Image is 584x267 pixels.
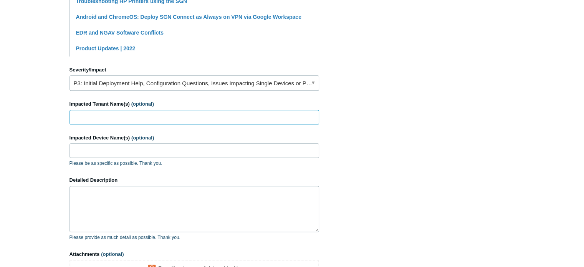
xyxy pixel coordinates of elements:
[131,101,154,107] span: (optional)
[131,135,154,141] span: (optional)
[69,134,319,142] label: Impacted Device Name(s)
[69,160,319,167] p: Please be as specific as possible. Thank you.
[69,75,319,91] a: P3: Initial Deployment Help, Configuration Questions, Issues Impacting Single Devices or Past Out...
[69,66,319,74] label: Severity/Impact
[69,250,319,258] label: Attachments
[69,234,319,241] p: Please provide as much detail as possible. Thank you.
[101,251,124,257] span: (optional)
[76,45,136,51] a: Product Updates | 2022
[76,30,164,36] a: EDR and NGAV Software Conflicts
[76,14,301,20] a: Android and ChromeOS: Deploy SGN Connect as Always on VPN via Google Workspace
[69,176,319,184] label: Detailed Description
[69,100,319,108] label: Impacted Tenant Name(s)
